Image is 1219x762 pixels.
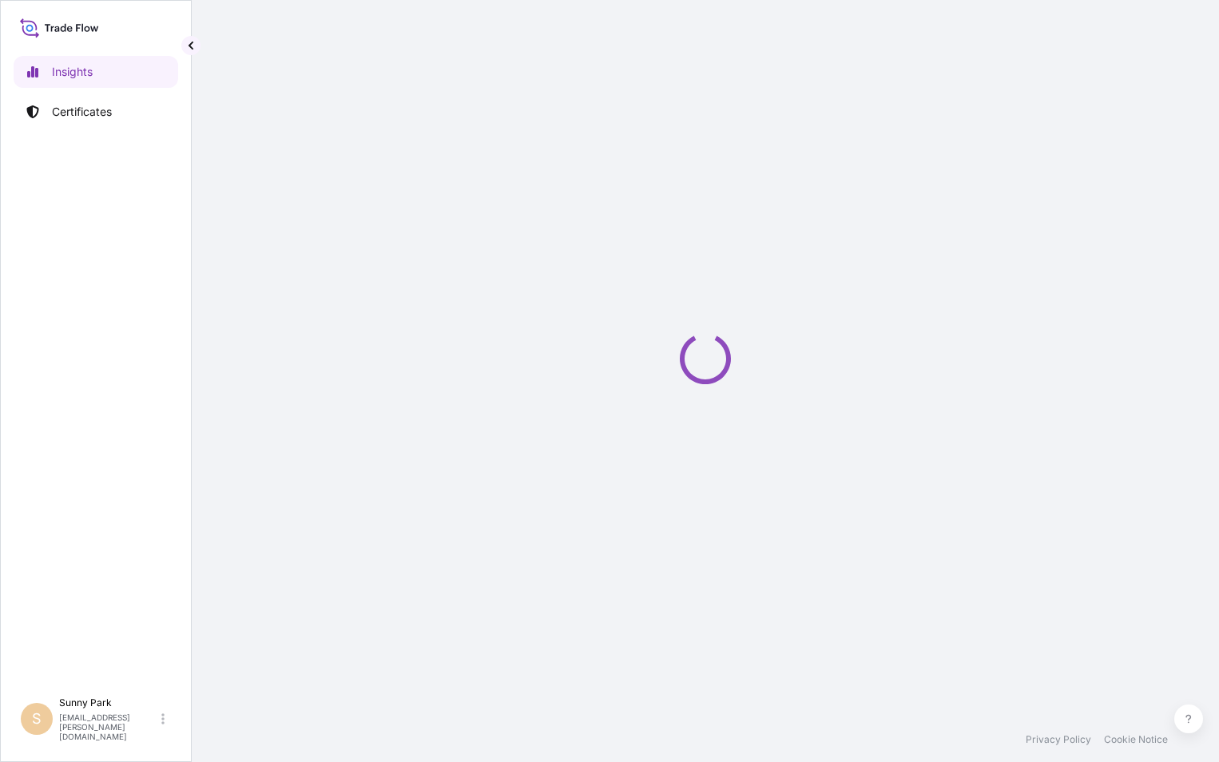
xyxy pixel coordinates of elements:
a: Insights [14,56,178,88]
a: Certificates [14,96,178,128]
span: S [32,711,42,727]
p: Insights [52,64,93,80]
p: [EMAIL_ADDRESS][PERSON_NAME][DOMAIN_NAME] [59,712,158,741]
a: Privacy Policy [1026,733,1091,746]
p: Sunny Park [59,697,158,709]
a: Cookie Notice [1104,733,1168,746]
p: Certificates [52,104,112,120]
